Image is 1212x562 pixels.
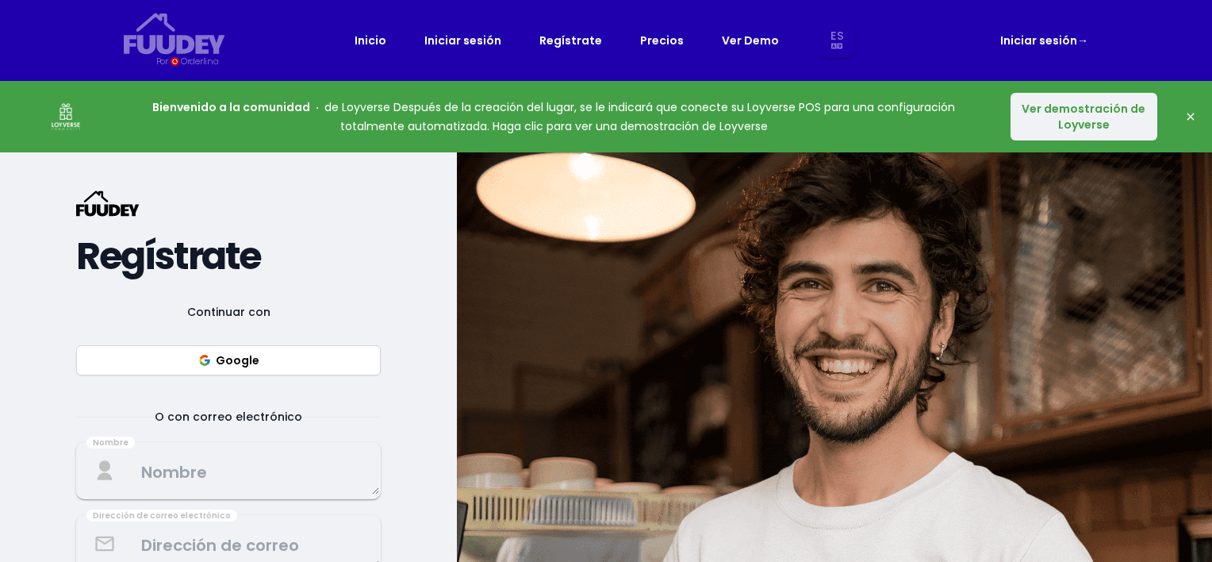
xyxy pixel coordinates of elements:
[355,31,386,50] a: Inicio
[168,302,290,321] span: Continuar con
[156,55,168,68] div: Por
[181,55,218,68] div: Orderlina
[1011,93,1157,140] button: Ver demostración de Loyverse
[152,99,310,115] strong: Bienvenido a la comunidad
[722,31,779,50] a: Ver Demo
[640,31,684,50] a: Precios
[76,242,381,271] h2: Regístrate
[121,98,988,136] p: de Loyverse Después de la creación del lugar, se le indicará que conecte su Loyverse POS para una...
[216,352,259,368] font: Google
[539,31,602,50] a: Regístrate
[1077,33,1088,48] span: →
[136,407,321,426] span: O con correo electrónico
[76,345,381,375] button: Google
[86,437,135,449] div: Nombre
[424,31,501,50] a: Iniciar sesión
[1000,31,1088,50] a: Iniciar sesión
[86,510,237,522] div: Dirección de correo electrónico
